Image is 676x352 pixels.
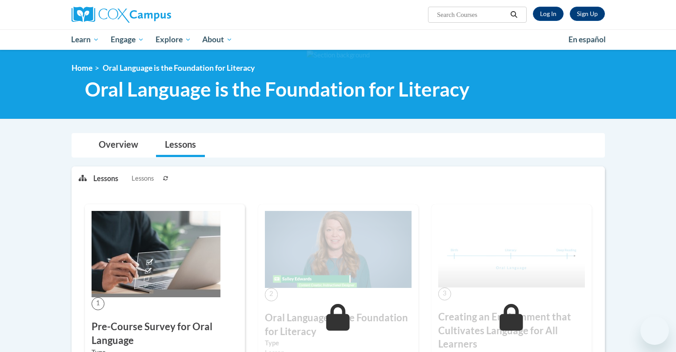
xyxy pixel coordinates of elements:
[438,287,451,300] span: 3
[265,211,412,288] img: Course Image
[265,338,412,348] label: Type
[71,34,99,45] span: Learn
[640,316,669,345] iframe: Button to launch messaging window
[72,7,240,23] a: Cox Campus
[570,7,605,21] a: Register
[105,29,150,50] a: Engage
[265,288,278,301] span: 2
[563,30,612,49] a: En español
[265,311,412,339] h3: Oral Language is the Foundation for Literacy
[92,211,220,297] img: Course Image
[85,77,469,101] span: Oral Language is the Foundation for Literacy
[438,310,585,351] h3: Creating an Environment that Cultivates Language for All Learners
[66,29,105,50] a: Learn
[156,134,205,157] a: Lessons
[507,9,520,20] button: Search
[72,7,171,23] img: Cox Campus
[103,63,255,73] span: Oral Language is the Foundation for Literacy
[132,174,154,183] span: Lessons
[202,34,232,45] span: About
[58,29,618,50] div: Main menu
[92,320,238,348] h3: Pre-Course Survey for Oral Language
[93,174,118,183] p: Lessons
[90,134,147,157] a: Overview
[533,7,564,21] a: Log In
[150,29,197,50] a: Explore
[307,50,370,60] img: Section background
[111,34,144,45] span: Engage
[196,29,238,50] a: About
[568,35,606,44] span: En español
[72,63,92,73] a: Home
[92,297,104,310] span: 1
[156,34,191,45] span: Explore
[438,211,585,287] img: Course Image
[436,9,507,20] input: Search Courses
